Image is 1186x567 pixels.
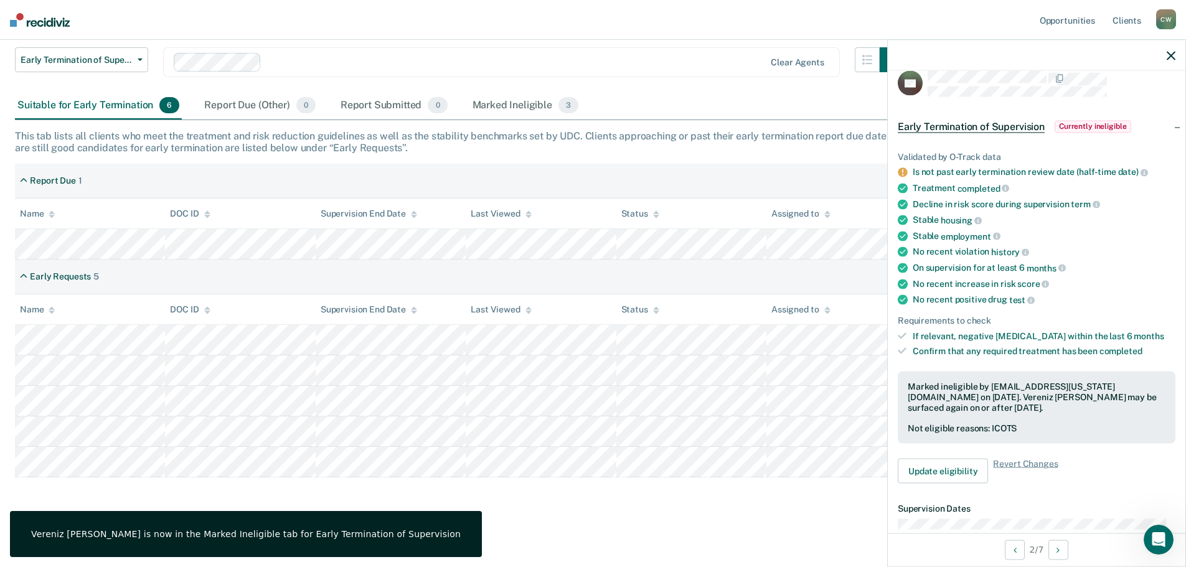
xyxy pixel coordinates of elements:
div: Name [20,304,55,315]
div: Marked ineligible by [EMAIL_ADDRESS][US_STATE][DOMAIN_NAME] on [DATE]. Vereniz [PERSON_NAME] may ... [908,382,1165,413]
div: Stable [913,215,1175,226]
button: Next Opportunity [1048,540,1068,560]
div: No recent positive drug [913,294,1175,306]
div: Report Due (Other) [202,92,318,119]
div: Status [621,304,659,315]
div: Treatment [913,182,1175,194]
iframe: Intercom live chat [1144,525,1174,555]
div: Suitable for Early Termination [15,92,182,119]
div: Validated by O-Track data [898,151,1175,162]
div: 2 / 7 [888,533,1185,566]
div: Marked Ineligible [470,92,581,119]
div: 1 [78,176,82,186]
span: months [1134,330,1164,340]
span: employment [941,231,1000,241]
div: Not eligible reasons: ICOTS [908,423,1165,434]
span: score [1017,279,1049,289]
div: Confirm that any required treatment has been [913,346,1175,357]
span: Revert Changes [993,459,1058,484]
div: Early Termination of SupervisionCurrently ineligible [888,106,1185,146]
div: Name [20,209,55,219]
div: Is not past early termination review date (half-time date) [913,167,1175,178]
div: DOC ID [170,304,210,315]
span: completed [1099,346,1142,356]
div: This tab lists all clients who meet the treatment and risk reduction guidelines as well as the st... [15,130,1171,154]
span: Currently ineligible [1055,120,1131,133]
div: DOC ID [170,209,210,219]
dt: Supervision Dates [898,504,1175,514]
div: Assigned to [771,304,830,315]
div: Requirements to check [898,315,1175,326]
div: Stable [913,230,1175,241]
span: term [1071,199,1099,209]
div: C W [1156,9,1176,29]
span: Early Termination of Supervision [21,55,133,65]
div: Decline in risk score during supervision [913,199,1175,210]
div: Clear agents [771,57,824,68]
span: Early Termination of Supervision [898,120,1045,133]
div: Vereniz [PERSON_NAME] is now in the Marked Ineligible tab for Early Termination of Supervision [31,528,461,540]
div: Status [621,209,659,219]
div: Last Viewed [471,209,531,219]
div: Report Submitted [338,92,450,119]
span: 3 [558,97,578,113]
span: test [1009,294,1035,304]
button: Previous Opportunity [1005,540,1025,560]
div: Last Viewed [471,304,531,315]
button: Update eligibility [898,459,988,484]
div: Early Requests [30,271,91,282]
div: 5 [93,271,99,282]
div: If relevant, negative [MEDICAL_DATA] within the last 6 [913,330,1175,341]
span: 0 [428,97,447,113]
span: housing [941,215,982,225]
span: 0 [296,97,316,113]
span: months [1027,263,1066,273]
div: On supervision for at least 6 [913,262,1175,273]
span: completed [958,183,1010,193]
div: No recent increase in risk [913,278,1175,289]
div: No recent violation [913,246,1175,258]
img: Recidiviz [10,13,70,27]
div: Supervision End Date [321,209,417,219]
div: Supervision End Date [321,304,417,315]
div: Assigned to [771,209,830,219]
span: 6 [159,97,179,113]
div: Report Due [30,176,76,186]
span: history [991,247,1029,257]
